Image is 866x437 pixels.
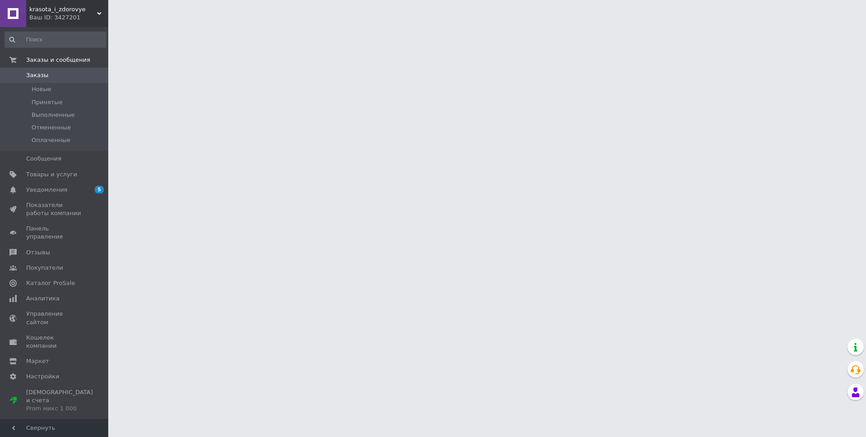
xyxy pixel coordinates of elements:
[29,5,97,14] span: krasota_i_zdorovye
[26,225,83,241] span: Панель управления
[32,85,51,93] span: Новые
[26,56,90,64] span: Заказы и сообщения
[26,170,77,179] span: Товары и услуги
[26,373,59,381] span: Настройки
[26,279,75,287] span: Каталог ProSale
[32,136,70,144] span: Оплаченные
[95,186,104,193] span: 5
[26,310,83,326] span: Управление сайтом
[26,71,48,79] span: Заказы
[26,155,61,163] span: Сообщения
[5,32,106,48] input: Поиск
[26,334,83,350] span: Кошелек компании
[26,357,49,365] span: Маркет
[26,186,67,194] span: Уведомления
[32,124,71,132] span: Отмененные
[26,294,60,303] span: Аналитика
[32,98,63,106] span: Принятые
[26,201,83,217] span: Показатели работы компании
[26,264,63,272] span: Покупатели
[29,14,108,22] div: Ваш ID: 3427201
[26,388,93,413] span: [DEMOGRAPHIC_DATA] и счета
[26,248,50,257] span: Отзывы
[26,405,93,413] div: Prom микс 1 000
[32,111,75,119] span: Выполненные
